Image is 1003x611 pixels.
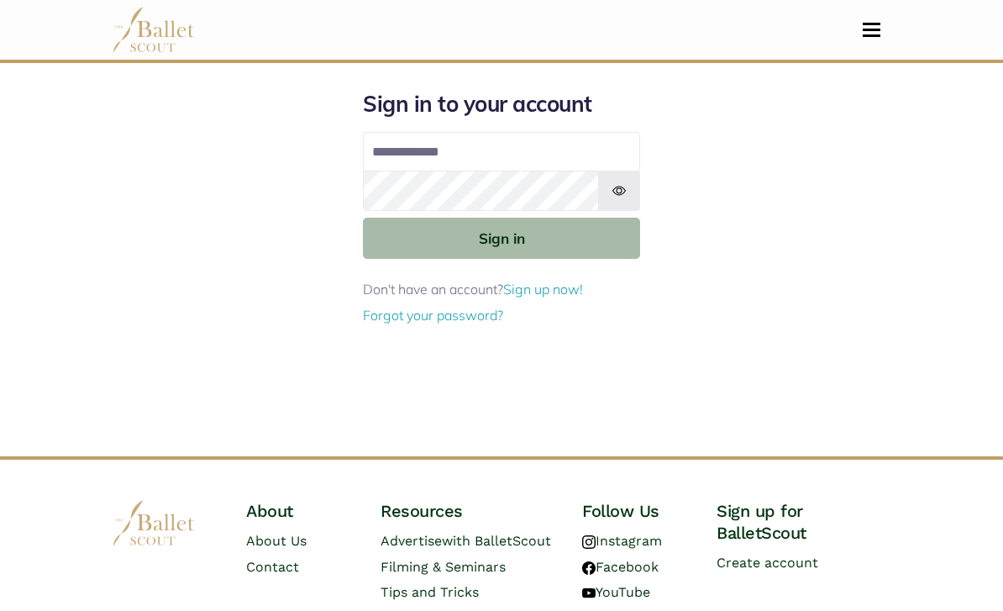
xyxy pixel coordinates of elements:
[582,500,690,522] h4: Follow Us
[381,500,555,522] h4: Resources
[112,500,196,546] img: logo
[717,555,818,571] a: Create account
[381,584,479,600] a: Tips and Tricks
[363,218,640,259] button: Sign in
[852,22,891,38] button: Toggle navigation
[582,587,596,600] img: youtube logo
[582,535,596,549] img: instagram logo
[582,559,659,575] a: Facebook
[363,90,640,119] h1: Sign in to your account
[363,279,640,301] p: Don't have an account?
[363,307,503,324] a: Forgot your password?
[381,559,506,575] a: Filming & Seminars
[246,559,299,575] a: Contact
[442,533,551,549] span: with BalletScout
[582,584,650,600] a: YouTube
[582,561,596,575] img: facebook logo
[246,533,307,549] a: About Us
[582,533,662,549] a: Instagram
[381,533,551,549] a: Advertisewith BalletScout
[717,500,891,544] h4: Sign up for BalletScout
[503,281,583,298] a: Sign up now!
[246,500,354,522] h4: About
